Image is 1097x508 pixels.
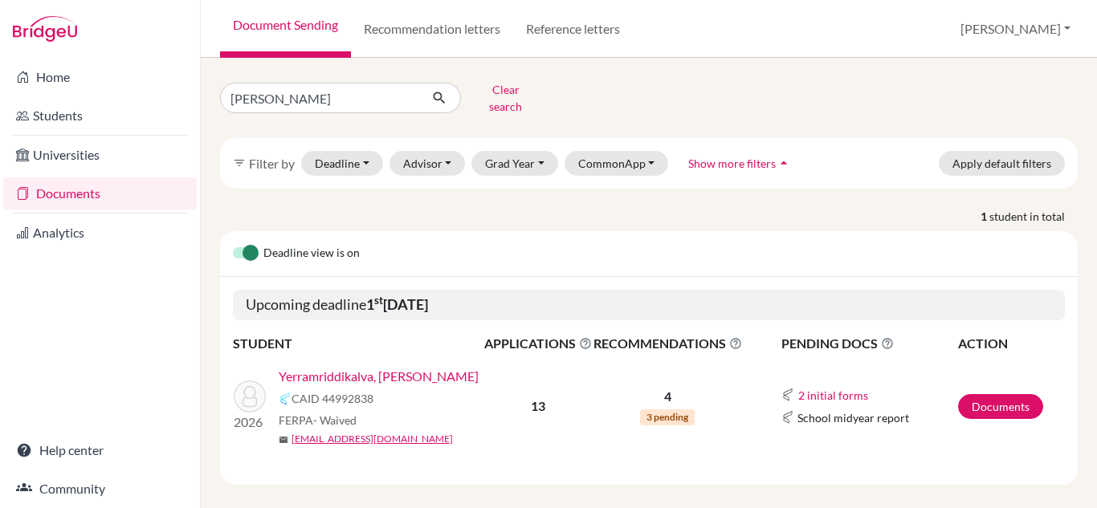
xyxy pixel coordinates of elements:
[366,295,428,313] b: 1 [DATE]
[279,367,479,386] a: Yerramriddikalva, [PERSON_NAME]
[301,151,383,176] button: Deadline
[640,409,695,425] span: 3 pending
[471,151,558,176] button: Grad Year
[313,413,357,427] span: - Waived
[3,61,197,93] a: Home
[389,151,466,176] button: Advisor
[3,473,197,505] a: Community
[781,411,794,424] img: Common App logo
[981,208,989,225] strong: 1
[688,156,776,170] span: Show more filters
[675,151,805,176] button: Show more filtersarrow_drop_up
[776,155,792,171] i: arrow_drop_up
[939,151,1065,176] button: Apply default filters
[249,156,295,171] span: Filter by
[292,390,373,407] span: CAID 44992838
[781,334,957,353] span: PENDING DOCS
[292,432,453,446] a: [EMAIL_ADDRESS][DOMAIN_NAME]
[3,177,197,209] a: Documents
[279,392,292,405] img: Common App logo
[234,412,266,432] p: 2026
[565,151,669,176] button: CommonApp
[3,139,197,171] a: Universities
[461,77,550,119] button: Clear search
[484,334,592,353] span: APPLICATIONS
[3,434,197,466] a: Help center
[593,387,742,406] p: 4
[279,435,288,445] span: mail
[797,386,869,404] button: 2 initial forms
[953,14,1078,44] button: [PERSON_NAME]
[233,333,483,354] th: STUDENT
[593,334,742,353] span: RECOMMENDATIONS
[957,333,1065,354] th: ACTION
[781,388,794,401] img: Common App logo
[374,294,383,307] sup: st
[234,380,266,412] img: Yerramriddikalva, Abhigna
[3,100,197,132] a: Students
[279,412,357,429] span: FERPA
[797,409,909,426] span: School midyear report
[13,16,77,42] img: Bridge-U
[233,156,246,169] i: filter_list
[233,290,1065,320] h5: Upcoming deadline
[958,394,1043,419] a: Documents
[531,398,545,413] b: 13
[989,208,1078,225] span: student in total
[3,217,197,249] a: Analytics
[263,244,360,263] span: Deadline view is on
[220,83,419,113] input: Find student by name...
